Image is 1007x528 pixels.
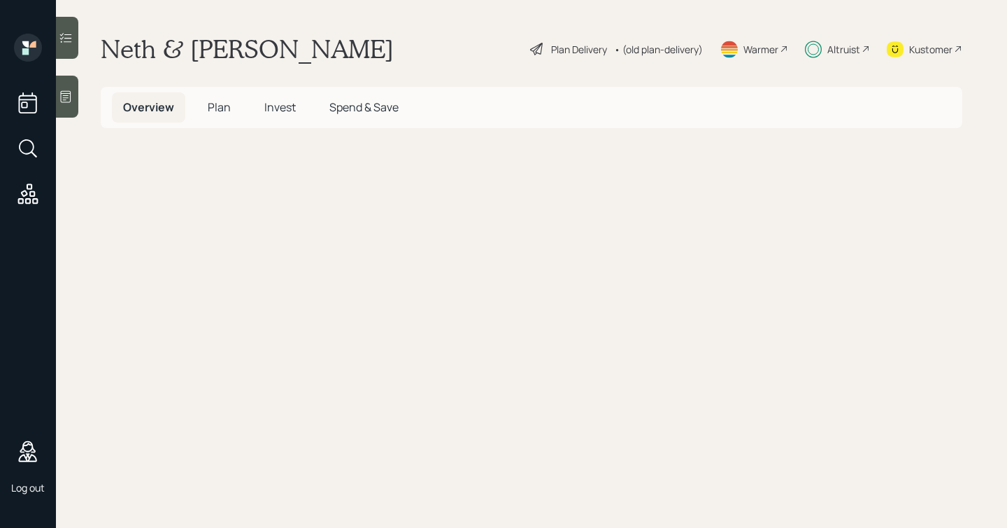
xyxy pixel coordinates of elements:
[827,42,860,57] div: Altruist
[743,42,778,57] div: Warmer
[551,42,607,57] div: Plan Delivery
[614,42,703,57] div: • (old plan-delivery)
[101,34,394,64] h1: Neth & [PERSON_NAME]
[208,99,231,115] span: Plan
[329,99,399,115] span: Spend & Save
[11,481,45,494] div: Log out
[123,99,174,115] span: Overview
[909,42,952,57] div: Kustomer
[264,99,296,115] span: Invest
